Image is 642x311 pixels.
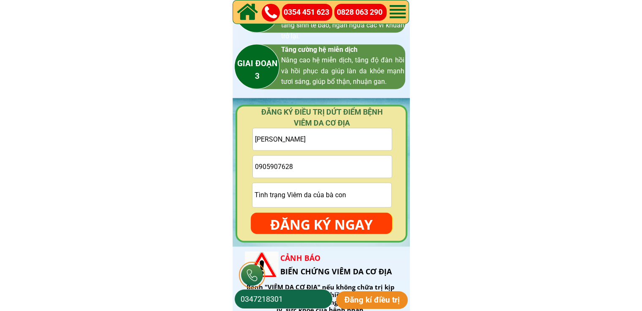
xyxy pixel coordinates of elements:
[281,44,404,87] h3: Tăng cường hệ miễn dịch
[251,212,392,237] p: ĐĂNG KÝ NGAY
[215,57,300,83] h3: GIAI ĐOẠN 3
[238,290,328,308] input: Số điện thoại
[278,251,408,279] h2: BIẾN CHỨNG VIÊM DA CƠ ĐỊA
[278,252,320,263] span: CẢNH BÁO
[253,128,392,150] input: Họ và tên
[336,291,408,309] p: Đăng kí điều trị
[284,6,333,19] a: 0354 451 623
[281,56,404,86] span: Nâng cao hệ miễn dịch, tăng độ đàn hồi và hồi phục da giúp làn da khỏe mạnh tươi sáng, giúp bổ th...
[249,107,395,128] h4: ĐĂNG KÝ ĐIỀU TRỊ DỨT ĐIỂM BỆNH VIÊM DA CƠ ĐỊA
[253,155,392,177] input: Vui lòng nhập ĐÚNG SỐ ĐIỆN THOẠI
[252,183,391,207] input: Tình trạng Viêm da của bà con
[337,6,387,19] a: 0828 063 290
